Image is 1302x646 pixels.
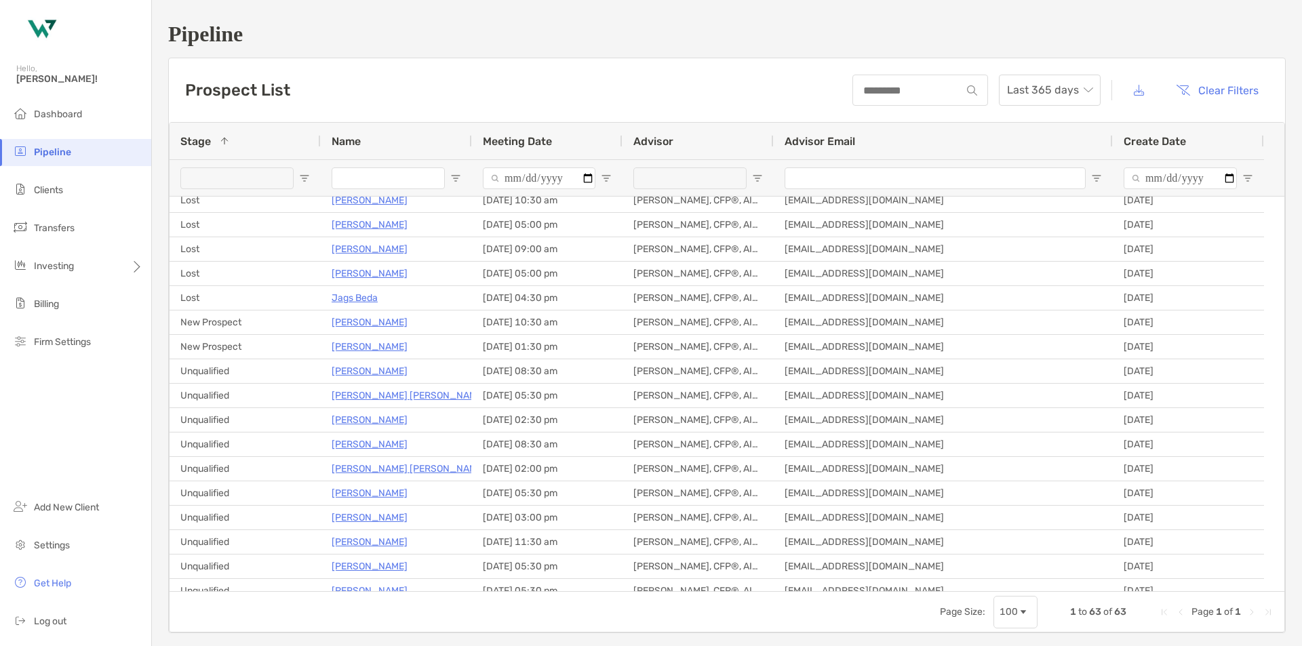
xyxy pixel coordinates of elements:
span: Pipeline [34,146,71,158]
button: Open Filter Menu [1091,173,1102,184]
a: [PERSON_NAME] [332,582,408,599]
div: Lost [170,188,321,212]
a: [PERSON_NAME] [332,265,408,282]
a: [PERSON_NAME] [332,363,408,380]
div: [EMAIL_ADDRESS][DOMAIN_NAME] [774,188,1113,212]
span: 1 [1216,606,1222,618]
span: to [1078,606,1087,618]
div: New Prospect [170,335,321,359]
div: Unqualified [170,579,321,603]
div: [EMAIL_ADDRESS][DOMAIN_NAME] [774,481,1113,505]
div: [DATE] 08:30 am [472,359,623,383]
input: Create Date Filter Input [1124,167,1237,189]
div: [EMAIL_ADDRESS][DOMAIN_NAME] [774,457,1113,481]
a: [PERSON_NAME] [332,216,408,233]
div: [EMAIL_ADDRESS][DOMAIN_NAME] [774,310,1113,334]
div: [PERSON_NAME], CFP®, AIF®, CRPC™ [623,310,774,334]
div: [DATE] 05:00 pm [472,262,623,285]
a: [PERSON_NAME] [PERSON_NAME] [332,387,486,404]
div: [EMAIL_ADDRESS][DOMAIN_NAME] [774,384,1113,407]
div: [DATE] [1113,579,1264,603]
a: [PERSON_NAME] [PERSON_NAME] [PERSON_NAME] [332,460,564,477]
span: Billing [34,298,59,310]
div: Unqualified [170,359,321,383]
div: [EMAIL_ADDRESS][DOMAIN_NAME] [774,530,1113,554]
span: Dashboard [34,108,82,120]
div: Lost [170,262,321,285]
div: [DATE] 10:30 am [472,310,623,334]
div: [DATE] [1113,457,1264,481]
div: [DATE] [1113,506,1264,529]
div: First Page [1159,607,1170,618]
div: [DATE] 05:00 pm [472,213,623,237]
span: Get Help [34,578,71,589]
div: [EMAIL_ADDRESS][DOMAIN_NAME] [774,432,1113,456]
span: Log out [34,615,66,627]
div: [PERSON_NAME], CFP®, AIF®, CRPC™ [623,554,774,578]
img: get-help icon [12,574,28,590]
div: [DATE] [1113,286,1264,310]
span: Stage [180,135,211,148]
a: [PERSON_NAME] [332,314,408,331]
div: [DATE] [1113,310,1264,334]
div: New Prospect [170,310,321,334]
div: [DATE] [1113,359,1264,383]
div: [PERSON_NAME], CFP®, AIF®, CRPC™ [623,384,774,407]
div: [EMAIL_ADDRESS][DOMAIN_NAME] [774,554,1113,578]
a: [PERSON_NAME] [332,558,408,575]
a: [PERSON_NAME] [332,241,408,258]
span: Investing [34,260,74,272]
div: [DATE] 05:30 pm [472,481,623,505]
div: [EMAIL_ADDRESS][DOMAIN_NAME] [774,506,1113,529]
div: Unqualified [170,384,321,407]
button: Open Filter Menu [601,173,612,184]
div: [DATE] [1113,188,1264,212]
div: [DATE] [1113,213,1264,237]
div: [DATE] 02:00 pm [472,457,623,481]
span: Create Date [1124,135,1186,148]
div: [DATE] [1113,554,1264,578]
span: Advisor [633,135,673,148]
p: [PERSON_NAME] [332,509,408,526]
span: 63 [1114,606,1126,618]
a: [PERSON_NAME] [332,338,408,355]
div: Unqualified [170,432,321,456]
input: Advisor Email Filter Input [785,167,1086,189]
span: Add New Client [34,502,99,513]
img: firm-settings icon [12,333,28,349]
input: Meeting Date Filter Input [483,167,595,189]
div: [DATE] [1113,530,1264,554]
div: [DATE] 05:30 pm [472,579,623,603]
div: Unqualified [170,481,321,505]
span: Transfers [34,222,75,234]
div: [DATE] 01:30 pm [472,335,623,359]
div: [EMAIL_ADDRESS][DOMAIN_NAME] [774,359,1113,383]
span: Last 365 days [1007,75,1092,105]
a: [PERSON_NAME] [332,533,408,550]
div: [PERSON_NAME], CFP®, AIF®, CRPC™ [623,213,774,237]
img: add_new_client icon [12,498,28,514]
a: [PERSON_NAME] [332,411,408,428]
div: Unqualified [170,457,321,481]
div: [DATE] [1113,432,1264,456]
div: [PERSON_NAME], CFP®, AIF®, CRPC™ [623,188,774,212]
div: [DATE] [1113,408,1264,432]
img: input icon [967,85,977,96]
div: [DATE] 09:00 am [472,237,623,261]
img: Zoe Logo [16,5,65,54]
p: [PERSON_NAME] [332,436,408,453]
div: [PERSON_NAME], CFP®, AIF®, CRPC™ [623,359,774,383]
div: [EMAIL_ADDRESS][DOMAIN_NAME] [774,579,1113,603]
span: Page [1191,606,1214,618]
div: [DATE] [1113,481,1264,505]
div: [PERSON_NAME], CFP®, AIF®, CRPC™ [623,237,774,261]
